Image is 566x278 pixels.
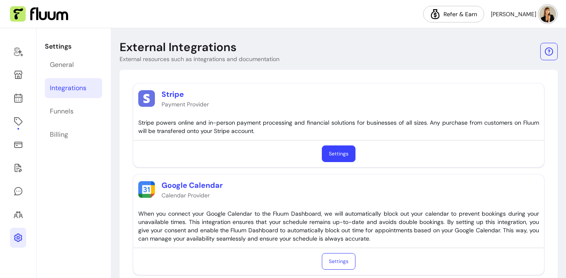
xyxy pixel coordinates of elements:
[45,101,102,121] a: Funnels
[50,106,74,116] div: Funnels
[50,130,68,140] div: Billing
[50,60,74,70] div: General
[491,6,556,22] button: avatar[PERSON_NAME]
[10,6,68,22] img: Fluum Logo
[10,88,26,108] a: Calendar
[10,204,26,224] a: Clients
[10,65,26,85] a: Storefront
[322,145,355,162] a: Settings
[10,181,26,201] a: My Messages
[138,90,155,107] img: Stripe logo
[138,209,539,243] div: When you connect your Google Calendar to the Fluum Dashboard, we will automatically block out you...
[491,10,536,18] span: [PERSON_NAME]
[10,135,26,155] a: Sales
[45,42,102,52] p: Settings
[162,180,223,191] p: Google Calendar
[45,55,102,75] a: General
[120,40,237,55] p: External Integrations
[10,158,26,178] a: Forms
[45,125,102,145] a: Billing
[10,42,26,62] a: Home
[162,191,223,199] p: Calendar Provider
[10,111,26,131] a: Offerings
[162,100,209,108] p: Payment Provider
[10,228,26,248] a: Settings
[138,118,539,135] div: Stripe powers online and in-person payment processing and financial solutions for businesses of a...
[162,89,209,100] p: Stripe
[50,83,86,93] div: Integrations
[423,6,484,22] a: Refer & Earn
[120,55,279,63] p: External resources such as integrations and documentation
[45,78,102,98] a: Integrations
[539,6,556,22] img: avatar
[322,253,355,270] button: Settings
[138,181,155,198] img: Google Calendar logo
